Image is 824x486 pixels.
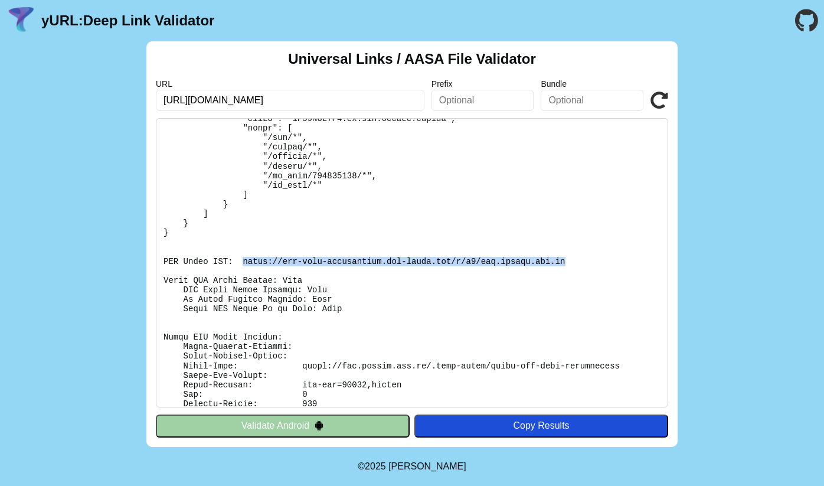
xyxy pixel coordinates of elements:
[314,420,324,430] img: droidIcon.svg
[365,461,386,471] span: 2025
[156,415,410,437] button: Validate Android
[388,461,466,471] a: Michael Ibragimchayev's Personal Site
[414,415,668,437] button: Copy Results
[541,79,643,89] label: Bundle
[156,118,668,407] pre: Lorem ipsu do: sitam://con.adipis.eli.se/.doei-tempo/incid-utl-etdo-magnaaliqua En Adminimv: Quis...
[431,90,534,111] input: Optional
[156,79,424,89] label: URL
[6,5,37,36] img: yURL Logo
[288,51,536,67] h2: Universal Links / AASA File Validator
[156,90,424,111] input: Required
[431,79,534,89] label: Prefix
[420,420,662,431] div: Copy Results
[358,447,466,486] footer: ©
[541,90,643,111] input: Optional
[41,12,214,29] a: yURL:Deep Link Validator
